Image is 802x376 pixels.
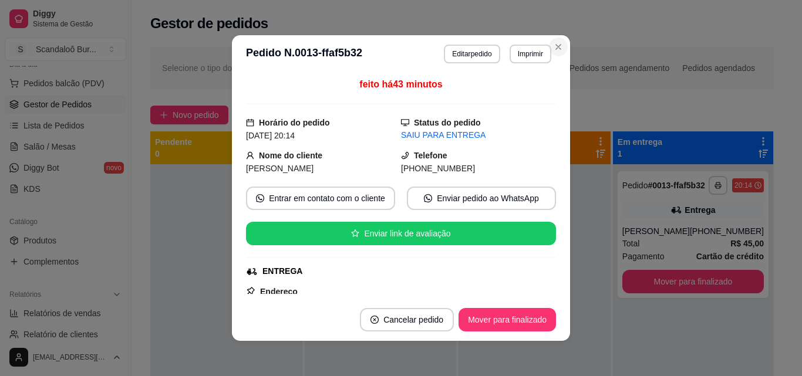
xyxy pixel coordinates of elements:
button: Editarpedido [444,45,500,63]
span: desktop [401,118,409,127]
span: star [351,229,359,238]
button: whats-appEnviar pedido ao WhatsApp [407,187,556,210]
button: Mover para finalizado [459,308,556,331]
span: pushpin [246,286,255,296]
span: whats-app [424,194,432,202]
span: [DATE] 20:14 [246,131,295,140]
strong: Horário do pedido [259,118,330,127]
h3: Pedido N. 0013-ffaf5b32 [246,45,362,63]
span: user [246,151,254,160]
strong: Telefone [414,151,447,160]
strong: Nome do cliente [259,151,322,160]
button: whats-appEntrar em contato com o cliente [246,187,395,210]
span: [PERSON_NAME] [246,164,314,173]
div: ENTREGA [262,265,302,277]
button: Imprimir [510,45,551,63]
button: starEnviar link de avaliação [246,222,556,245]
span: feito há 43 minutos [359,79,442,89]
div: SAIU PARA ENTREGA [401,129,556,141]
span: [PHONE_NUMBER] [401,164,475,173]
strong: Status do pedido [414,118,481,127]
span: close-circle [370,316,379,324]
strong: Endereço [260,287,298,296]
button: close-circleCancelar pedido [360,308,454,331]
span: phone [401,151,409,160]
span: whats-app [256,194,264,202]
span: calendar [246,118,254,127]
button: Close [549,38,568,56]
